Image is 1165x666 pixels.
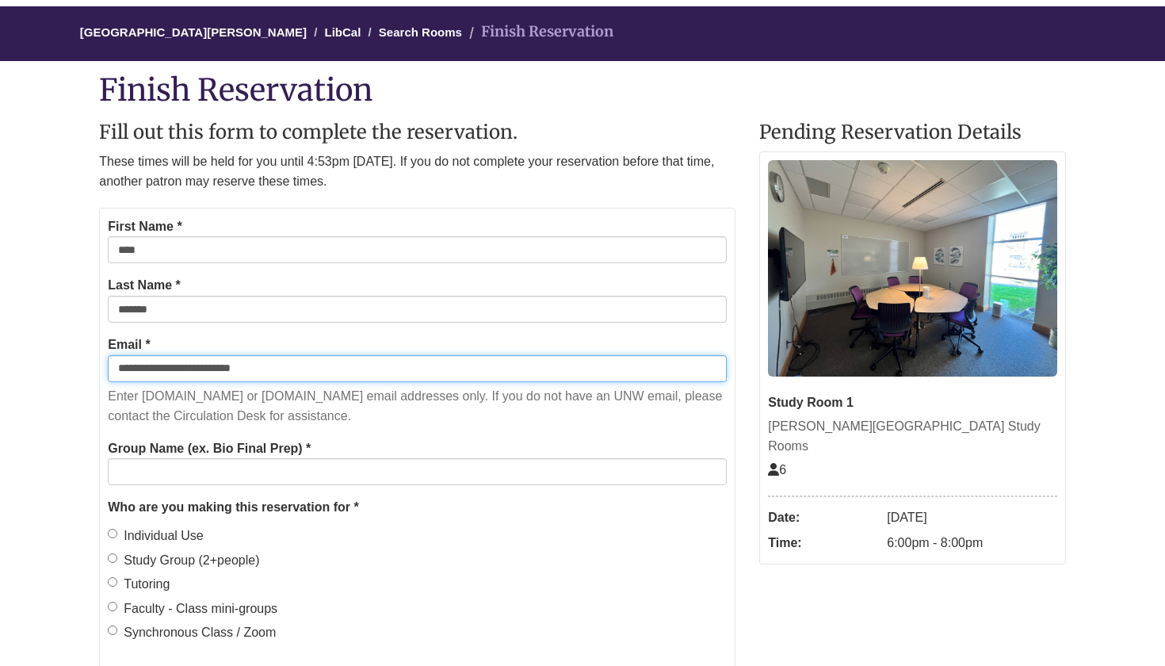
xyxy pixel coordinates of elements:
dd: 6:00pm - 8:00pm [887,530,1057,556]
label: First Name * [108,216,181,237]
span: The capacity of this space [768,463,786,477]
p: Enter [DOMAIN_NAME] or [DOMAIN_NAME] email addresses only. If you do not have an UNW email, pleas... [108,386,727,427]
input: Faculty - Class mini-groups [108,602,117,611]
input: Study Group (2+people) [108,553,117,563]
h2: Pending Reservation Details [759,122,1066,143]
input: Tutoring [108,577,117,587]
h2: Fill out this form to complete the reservation. [99,122,735,143]
legend: Who are you making this reservation for * [108,497,727,518]
input: Synchronous Class / Zoom [108,626,117,635]
div: [PERSON_NAME][GEOGRAPHIC_DATA] Study Rooms [768,416,1057,457]
label: Last Name * [108,275,181,296]
img: Study Room 1 [768,160,1057,377]
label: Group Name (ex. Bio Final Prep) * [108,438,311,459]
div: Study Room 1 [768,392,1057,413]
a: [GEOGRAPHIC_DATA][PERSON_NAME] [80,25,307,39]
label: Study Group (2+people) [108,550,259,571]
a: Search Rooms [379,25,462,39]
p: These times will be held for you until 4:53pm [DATE]. If you do not complete your reservation bef... [99,151,735,192]
label: Synchronous Class / Zoom [108,622,276,643]
dt: Date: [768,505,879,530]
h1: Finish Reservation [99,73,1066,106]
a: LibCal [325,25,361,39]
label: Email * [108,335,150,355]
li: Finish Reservation [465,21,613,44]
nav: Breadcrumb [99,6,1066,61]
dt: Time: [768,530,879,556]
label: Individual Use [108,526,204,546]
label: Faculty - Class mini-groups [108,599,277,619]
input: Individual Use [108,529,117,538]
label: Tutoring [108,574,170,595]
dd: [DATE] [887,505,1057,530]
